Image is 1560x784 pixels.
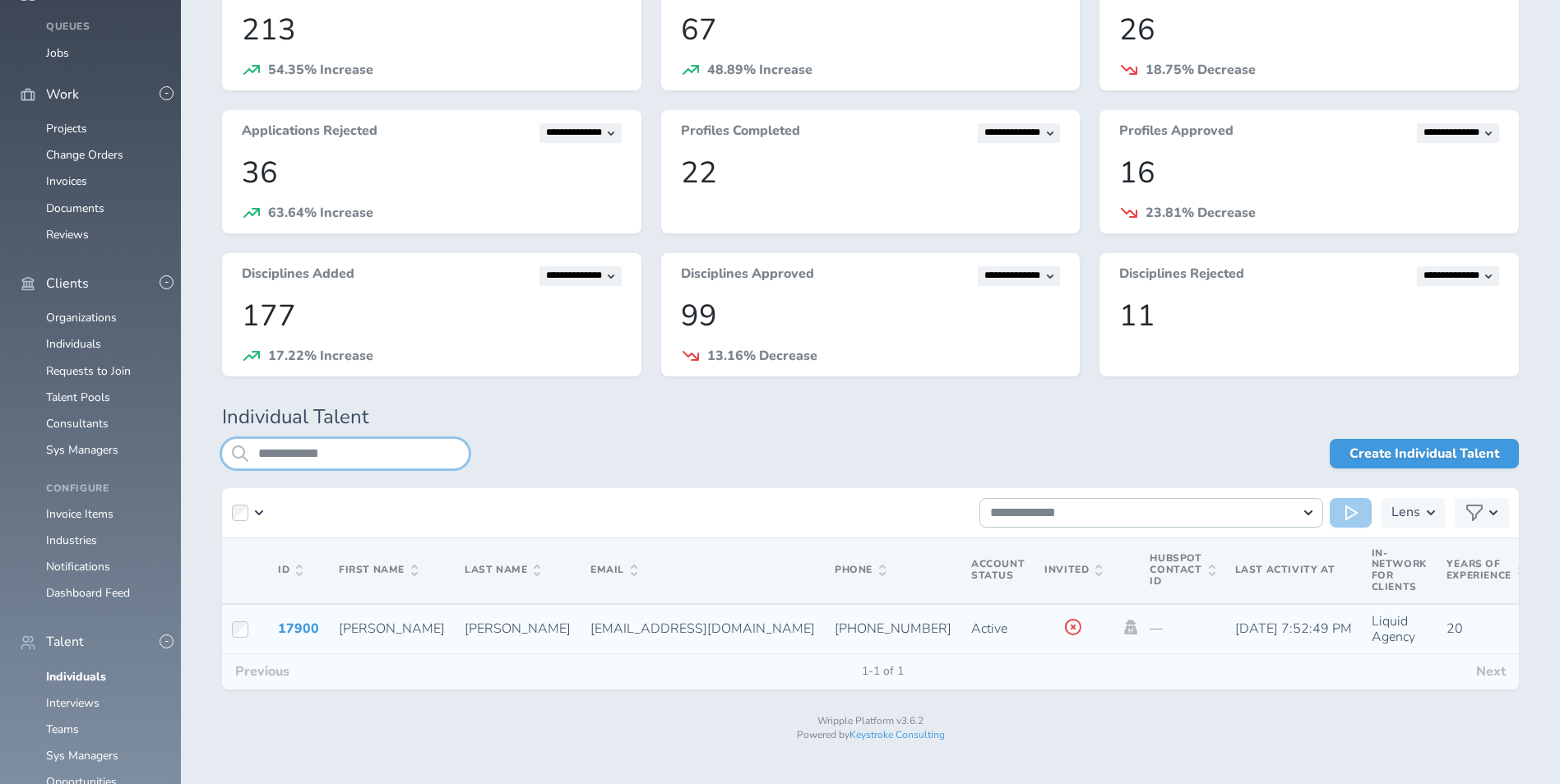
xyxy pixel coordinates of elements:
p: Powered by [222,730,1519,741]
span: 18.75% Decrease [1146,61,1256,79]
h3: Disciplines Approved [681,266,814,286]
span: Clients [46,276,89,291]
h1: Individual Talent [222,406,1519,429]
span: Account Status [971,557,1025,582]
a: Reviews [46,227,89,242]
span: Years of Experience [1447,559,1525,582]
a: Sys Managers [46,748,118,763]
span: ID [278,565,303,576]
a: Projects [46,121,87,136]
span: [PERSON_NAME] [339,620,445,638]
h3: Profiles Approved [1119,123,1234,143]
a: Dashboard Feed [46,585,130,601]
span: [PERSON_NAME] [465,620,571,638]
a: 17900 [278,620,319,638]
span: 1-1 of 1 [849,665,917,678]
span: 20 [1447,620,1463,638]
a: Keystroke Consulting [849,728,945,741]
span: [DATE] 7:52:49 PM [1235,620,1352,638]
h4: Configure [46,483,161,495]
p: 22 [681,156,1061,190]
p: 11 [1119,299,1499,333]
a: Talent Pools [46,390,110,405]
p: — [1150,621,1215,636]
a: Documents [46,201,104,216]
button: Previous [222,654,303,689]
p: 177 [242,299,622,333]
button: Next [1463,654,1519,689]
span: Work [46,87,79,102]
span: Hubspot Contact Id [1150,553,1215,587]
button: Lens [1382,498,1445,528]
span: 23.81% Decrease [1146,204,1256,222]
span: 17.22% Increase [268,347,373,365]
span: Invited [1044,565,1102,576]
h3: Lens [1391,498,1420,528]
p: 99 [681,299,1061,333]
span: 13.16% Decrease [707,347,817,365]
a: Invoices [46,173,87,189]
h3: Disciplines Rejected [1119,266,1244,286]
span: Liquid Agency [1372,612,1415,645]
p: 16 [1119,156,1499,190]
a: Invoice Items [46,506,113,522]
span: Last Activity At [1235,563,1335,576]
a: Interviews [46,695,100,711]
a: Individuals [46,336,101,352]
a: Consultants [46,416,109,431]
p: 67 [681,13,1061,47]
a: Individuals [46,669,106,685]
a: Requests to Join [46,363,131,379]
p: 36 [242,156,622,190]
a: Sys Managers [46,442,118,458]
span: Active [971,620,1007,638]
a: Create Individual Talent [1330,439,1519,468]
a: Change Orders [46,147,123,163]
span: [EMAIL_ADDRESS][DOMAIN_NAME] [590,620,815,638]
span: 48.89% Increase [707,61,812,79]
span: Email [590,565,637,576]
span: 54.35% Increase [268,61,373,79]
span: First Name [339,565,418,576]
span: Talent [46,634,84,649]
span: In-Network for Clients [1372,546,1427,593]
h3: Disciplines Added [242,266,354,286]
a: Teams [46,722,79,737]
h3: Profiles Completed [681,123,800,143]
p: Wripple Platform v3.6.2 [222,716,1519,727]
button: - [160,86,174,100]
span: [PHONE_NUMBER] [835,620,951,638]
a: Organizations [46,310,117,325]
h3: Applications Rejected [242,123,377,143]
a: Impersonate [1122,620,1140,634]
span: Phone [835,565,886,576]
p: 26 [1119,13,1499,47]
button: - [160,634,174,648]
a: Industries [46,533,97,548]
p: 213 [242,13,622,47]
span: Last Name [465,565,540,576]
span: 63.64% Increase [268,204,373,222]
h4: Queues [46,21,161,33]
button: Run Action [1330,498,1372,528]
a: Notifications [46,559,110,574]
button: - [160,275,174,289]
a: Jobs [46,45,69,61]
